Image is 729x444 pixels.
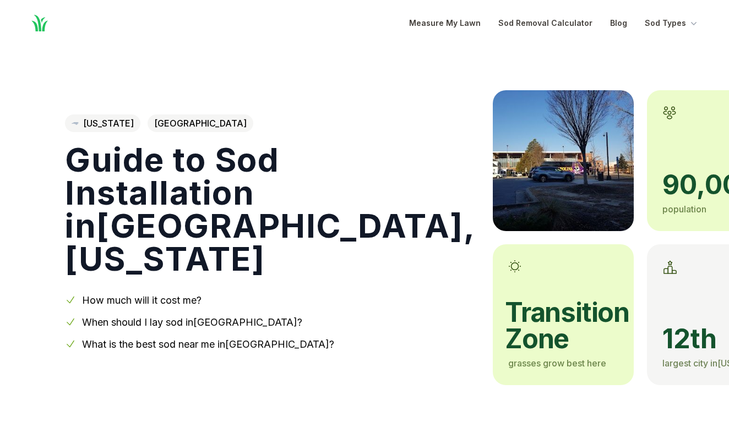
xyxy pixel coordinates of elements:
[82,338,334,350] a: What is the best sod near me in[GEOGRAPHIC_DATA]?
[409,17,481,30] a: Measure My Lawn
[610,17,627,30] a: Blog
[493,90,634,231] img: A picture of Greenville
[645,17,699,30] button: Sod Types
[82,316,302,328] a: When should I lay sod in[GEOGRAPHIC_DATA]?
[498,17,592,30] a: Sod Removal Calculator
[505,299,618,352] span: transition zone
[148,114,253,132] span: [GEOGRAPHIC_DATA]
[508,358,606,369] span: grasses grow best here
[82,294,202,306] a: How much will it cost me?
[662,204,706,215] span: population
[72,122,79,125] img: North Carolina state outline
[65,143,475,275] h1: Guide to Sod Installation in [GEOGRAPHIC_DATA] , [US_STATE]
[65,114,140,132] a: [US_STATE]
